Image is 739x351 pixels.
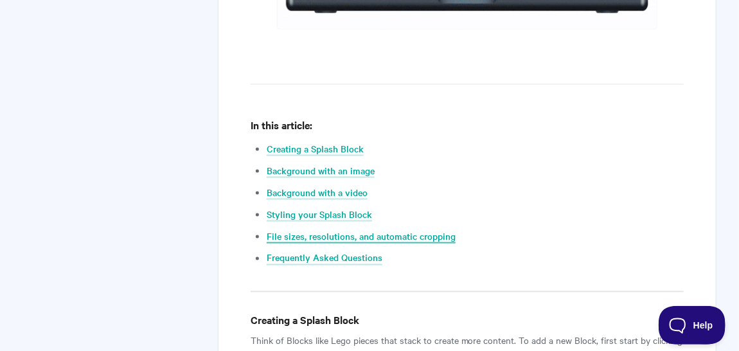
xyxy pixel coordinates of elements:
h4: Creating a Splash Block [251,312,684,328]
a: Creating a Splash Block [267,142,364,156]
iframe: Toggle Customer Support [659,306,726,345]
a: File sizes, resolutions, and automatic cropping [267,230,456,244]
a: Background with an image [267,164,375,178]
h4: In this article: [251,117,684,133]
a: Background with a video [267,186,368,200]
a: Styling your Splash Block [267,208,372,222]
a: Frequently Asked Questions [267,251,382,265]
